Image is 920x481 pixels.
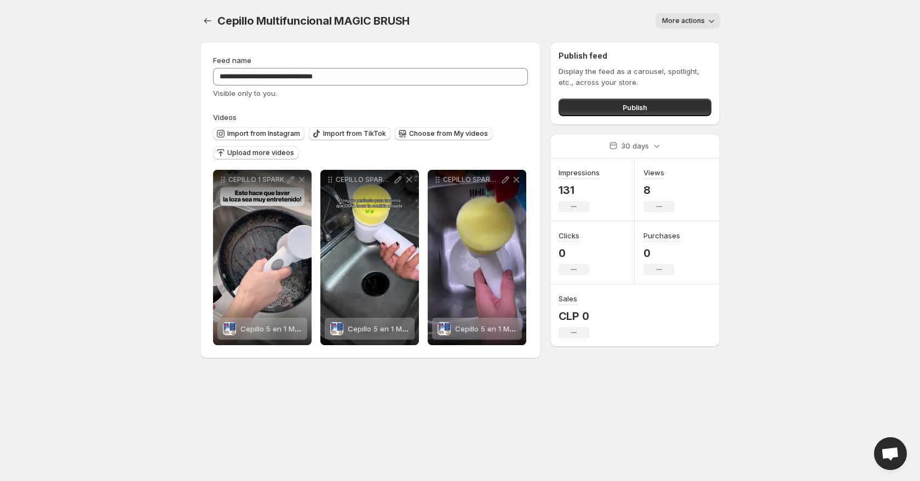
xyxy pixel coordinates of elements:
button: Upload more videos [213,146,298,159]
span: More actions [662,16,705,25]
span: Visible only to you. [213,89,277,98]
span: Feed name [213,56,251,65]
h2: Publish feed [559,50,711,61]
p: 0 [559,247,589,260]
div: CEPILLO SPARK 3Cepillo 5 en 1 MAGIC BRUSHCepillo 5 en 1 MAGIC BRUSH [428,170,526,345]
h3: Purchases [643,230,680,241]
span: Import from TikTok [323,129,386,138]
button: Choose from My videos [395,127,492,140]
span: Cepillo Multifuncional MAGIC BRUSH [217,14,410,27]
h3: Views [643,167,664,178]
span: Choose from My videos [409,129,488,138]
p: CEPILLO SPARK 3 [443,175,500,184]
button: More actions [656,13,720,28]
p: Display the feed as a carousel, spotlight, etc., across your store. [559,66,711,88]
span: Import from Instagram [227,129,300,138]
div: CEPILLO SPARK 2Cepillo 5 en 1 MAGIC BRUSHCepillo 5 en 1 MAGIC BRUSH [320,170,419,345]
span: Cepillo 5 en 1 MAGIC BRUSH [348,324,445,333]
h3: Clicks [559,230,579,241]
span: Videos [213,113,237,122]
p: 0 [643,247,680,260]
p: 8 [643,184,674,197]
span: Cepillo 5 en 1 MAGIC BRUSH [240,324,337,333]
img: Cepillo 5 en 1 MAGIC BRUSH [438,322,451,335]
p: CLP 0 [559,310,589,323]
p: CEPILLO SPARK 2 [336,175,393,184]
button: Import from Instagram [213,127,304,140]
div: CEPILLO 1 SPARKCepillo 5 en 1 MAGIC BRUSHCepillo 5 en 1 MAGIC BRUSH [213,170,312,345]
span: Publish [623,102,647,113]
span: Cepillo 5 en 1 MAGIC BRUSH [455,324,552,333]
img: Cepillo 5 en 1 MAGIC BRUSH [223,322,236,335]
button: Settings [200,13,215,28]
button: Publish [559,99,711,116]
span: Upload more videos [227,148,294,157]
h3: Impressions [559,167,600,178]
h3: Sales [559,293,577,304]
p: 30 days [621,140,649,151]
img: Cepillo 5 en 1 MAGIC BRUSH [330,322,343,335]
p: CEPILLO 1 SPARK [228,175,285,184]
p: 131 [559,184,600,197]
button: Import from TikTok [309,127,390,140]
div: Open chat [874,437,907,470]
